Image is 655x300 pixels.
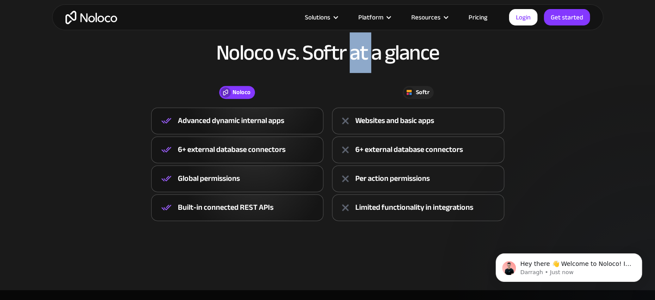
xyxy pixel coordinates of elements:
div: Advanced dynamic internal apps [178,114,284,127]
div: Resources [411,12,441,23]
div: Noloco [233,88,251,97]
div: Platform [358,12,383,23]
div: Solutions [294,12,348,23]
a: home [65,11,117,24]
h2: Noloco vs. Softr at a glance [61,41,595,64]
div: Global permissions [178,172,240,185]
div: Platform [348,12,400,23]
div: Softr [416,88,429,97]
div: Solutions [305,12,330,23]
div: Built-in connected REST APIs [178,201,273,214]
a: Login [509,9,537,25]
a: Get started [544,9,590,25]
div: 6+ external database connectors [355,143,463,156]
div: Websites and basic apps [355,114,434,127]
div: 6+ external database connectors [178,143,286,156]
div: Per action permissions [355,172,430,185]
a: Pricing [458,12,498,23]
div: Limited functionality in integrations [355,201,473,214]
div: Resources [400,12,458,23]
iframe: Intercom notifications message [483,235,655,296]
